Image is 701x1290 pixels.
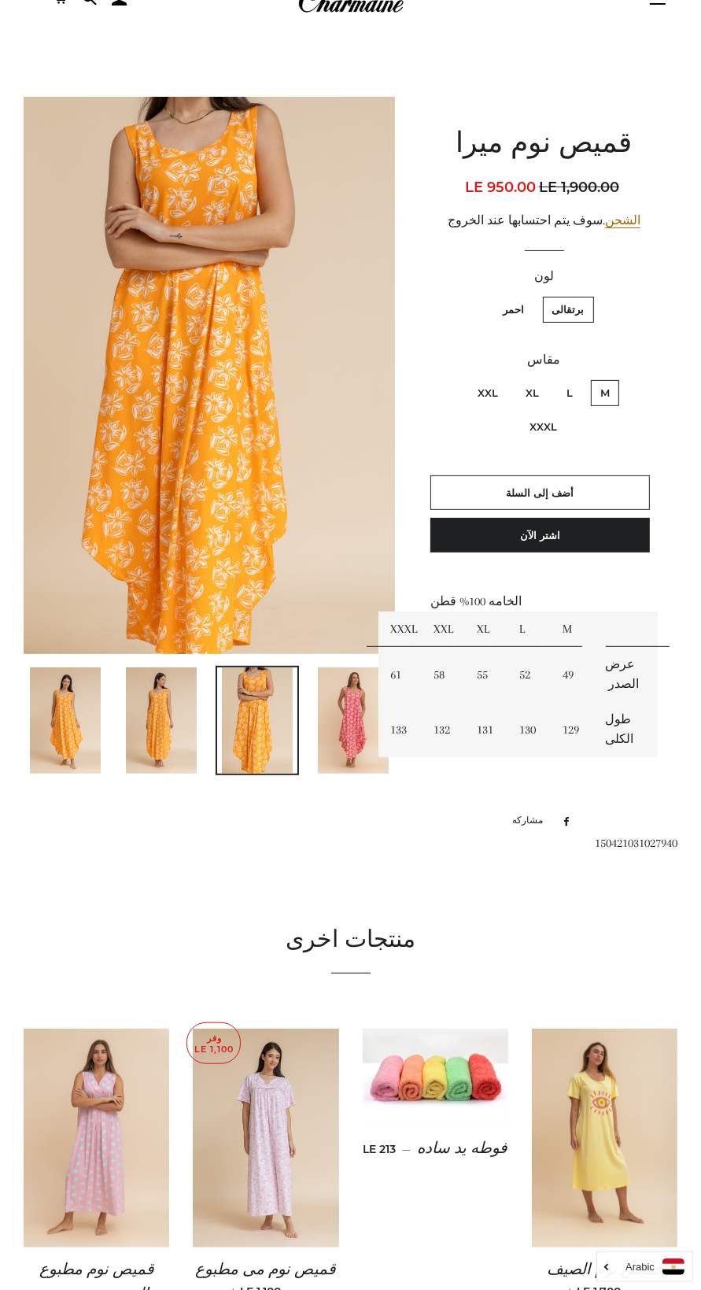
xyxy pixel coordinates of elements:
a: فوطه يد ساده — LE 213 [363,1126,508,1171]
td: طول الكلى [594,702,658,757]
td: 52 [507,647,551,702]
button: اشتر الآن [430,518,650,553]
label: XXXL [521,414,567,440]
td: 129 [551,702,594,757]
td: 61 [378,647,422,702]
td: 58 [422,647,465,702]
img: قميص نوم ميرا [24,97,395,654]
label: XL [516,380,548,406]
td: 49 [551,647,594,702]
td: 130 [507,702,551,757]
label: احمر [494,297,534,323]
span: 150421031027940 [595,836,677,850]
td: 131 [465,702,508,757]
td: عرض الصدر [594,647,658,702]
label: برتقالى [543,297,594,323]
span: فوطه يد ساده [417,1140,507,1157]
td: XXXL [378,612,422,647]
td: XXL [422,612,465,647]
span: قميص نوم مى مطبوع [195,1261,336,1278]
a: Arabic [605,1259,684,1275]
td: 133 [378,702,422,757]
span: LE 1,900.00 [539,176,623,198]
i: Arabic [625,1262,655,1272]
span: LE 213 [363,1142,396,1156]
a: الشحن [605,213,640,228]
label: XXL [468,380,507,406]
span: LE 950.00 [465,179,536,196]
label: M [591,380,619,406]
img: تحميل الصورة في عارض المعرض ، قميص نوم ميرا [126,667,197,774]
label: مقاس [430,350,658,370]
label: لون [430,267,658,286]
td: 132 [422,702,465,757]
div: الخامه 100% قطن [430,592,658,797]
td: XL [465,612,508,647]
img: تحميل الصورة في عارض المعرض ، قميص نوم ميرا [30,667,101,774]
img: تحميل الصورة في عارض المعرض ، قميص نوم ميرا [222,667,293,774]
span: قميص نوم الصيف [547,1261,662,1278]
span: — [402,1142,411,1156]
td: M [551,612,594,647]
h1: قميص نوم ميرا [430,125,658,164]
span: أضف إلى السلة [507,486,574,499]
td: L [507,612,551,647]
img: تحميل الصورة في عارض المعرض ، قميص نوم ميرا [318,667,389,774]
div: .سوف يتم احتسابها عند الخروج [430,211,658,231]
p: وفر LE 1,100 [187,1023,240,1063]
label: L [557,380,582,406]
td: 55 [465,647,508,702]
h2: منتجات اخرى [24,924,677,957]
button: أضف إلى السلة [430,475,650,510]
span: مشاركه [513,812,552,830]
